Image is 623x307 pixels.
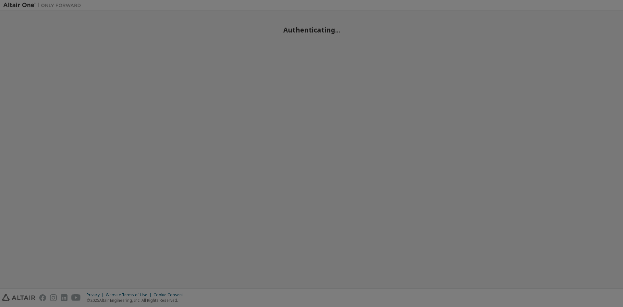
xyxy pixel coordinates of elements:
[2,294,35,301] img: altair_logo.svg
[61,294,67,301] img: linkedin.svg
[50,294,57,301] img: instagram.svg
[153,292,187,298] div: Cookie Consent
[3,2,84,8] img: Altair One
[3,26,620,34] h2: Authenticating...
[87,298,187,303] p: © 2025 Altair Engineering, Inc. All Rights Reserved.
[87,292,106,298] div: Privacy
[39,294,46,301] img: facebook.svg
[106,292,153,298] div: Website Terms of Use
[71,294,81,301] img: youtube.svg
